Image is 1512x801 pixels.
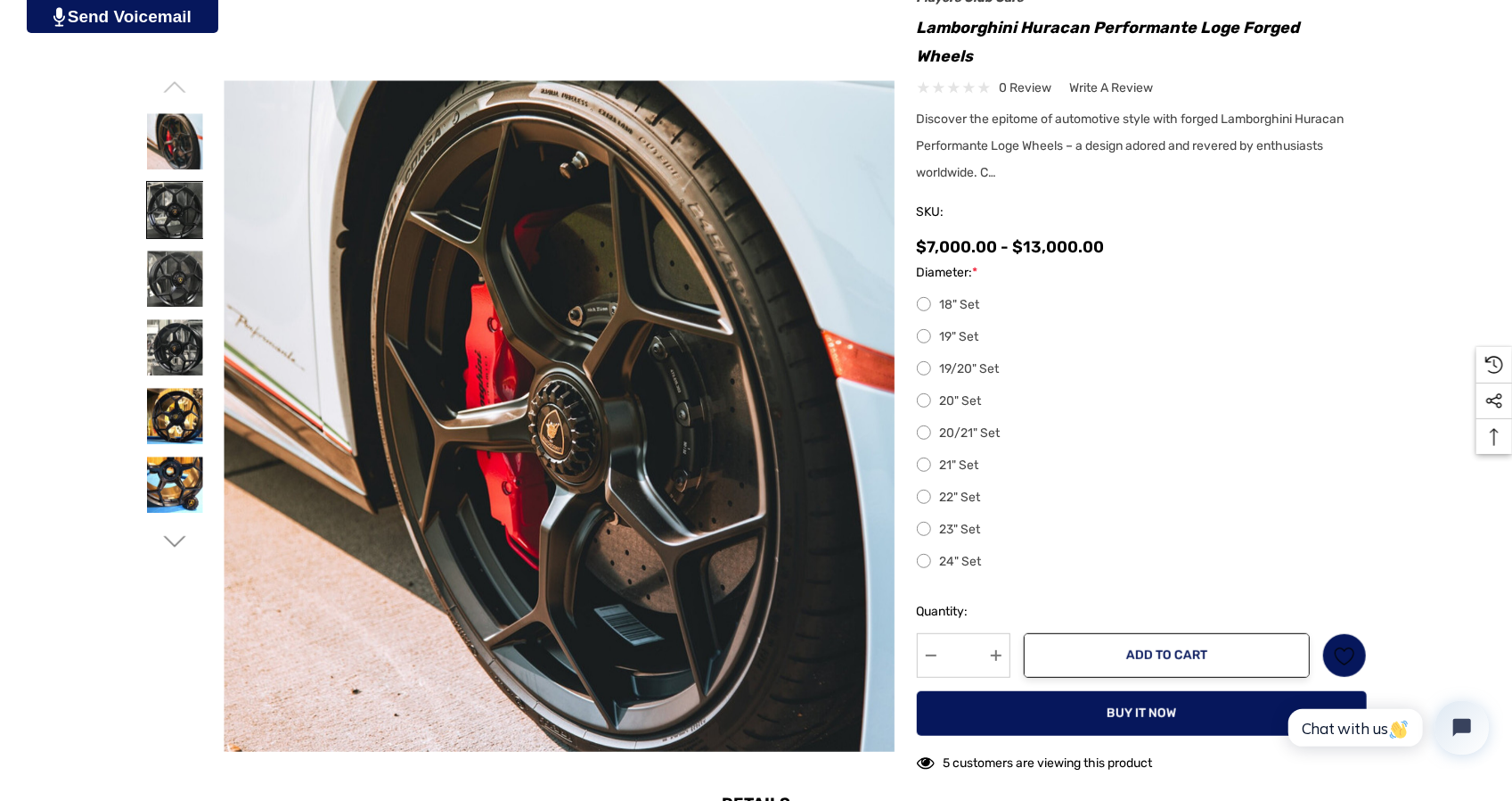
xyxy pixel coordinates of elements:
span: $7,000.00 - $13,000.00 [917,237,1105,257]
label: 24" Set [917,551,1367,573]
label: 20/21" Set [917,423,1367,444]
svg: Go to slide 2 of 2 [163,531,185,553]
label: 22" Set [917,487,1367,508]
label: 21" Set [917,455,1367,476]
label: 19/20" Set [917,359,1367,380]
svg: Social Media [1485,392,1503,410]
img: Lamborghini Huracan Performante Loge Forged Wheels [147,113,203,169]
span: SKU: [917,200,1006,225]
span: 0 review [1000,77,1052,99]
img: PjwhLS0gR2VuZXJhdG9yOiBHcmF2aXQuaW8gLS0+PHN2ZyB4bWxucz0iaHR0cDovL3d3dy53My5vcmcvMjAwMC9zdmciIHhtb... [53,7,65,27]
iframe: Tidio Chat [1269,686,1504,770]
span: Discover the epitome of automotive style with forged Lamborghini Huracan Performante Loge Wheels ... [917,111,1344,180]
img: Lamborghini Huracan Performante Loge Forged Wheels [147,457,203,513]
img: Lamborghini Huracan Performante Loge Forged Wheels [147,182,203,238]
label: 23" Set [917,519,1367,541]
h1: Lamborghini Huracan Performante Loge Forged Wheels [917,13,1367,70]
label: 19" Set [917,326,1367,348]
svg: Go to slide 2 of 2 [163,76,185,98]
span: Write a Review [1070,80,1154,96]
button: Buy it now [917,691,1367,736]
svg: Recently Viewed [1485,356,1503,374]
label: 18" Set [917,294,1367,316]
svg: Top [1476,428,1512,446]
img: Lamborghini Huracan Performante Loge Forged Wheels [147,388,203,444]
label: Quantity: [917,601,1010,623]
img: Lamborghini Huracan Performante Loge Forged Wheels [147,251,203,307]
a: Wish List [1322,633,1367,678]
label: Diameter: [917,262,1367,284]
div: 5 customers are viewing this product [917,747,1153,774]
img: Lamborghini Huracan Performante Loge Forged Wheels [147,319,203,376]
button: Add to Cart [1024,633,1310,678]
label: 20" Set [917,391,1367,412]
a: Write a Review [1070,77,1154,99]
svg: Wish List [1334,646,1354,666]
